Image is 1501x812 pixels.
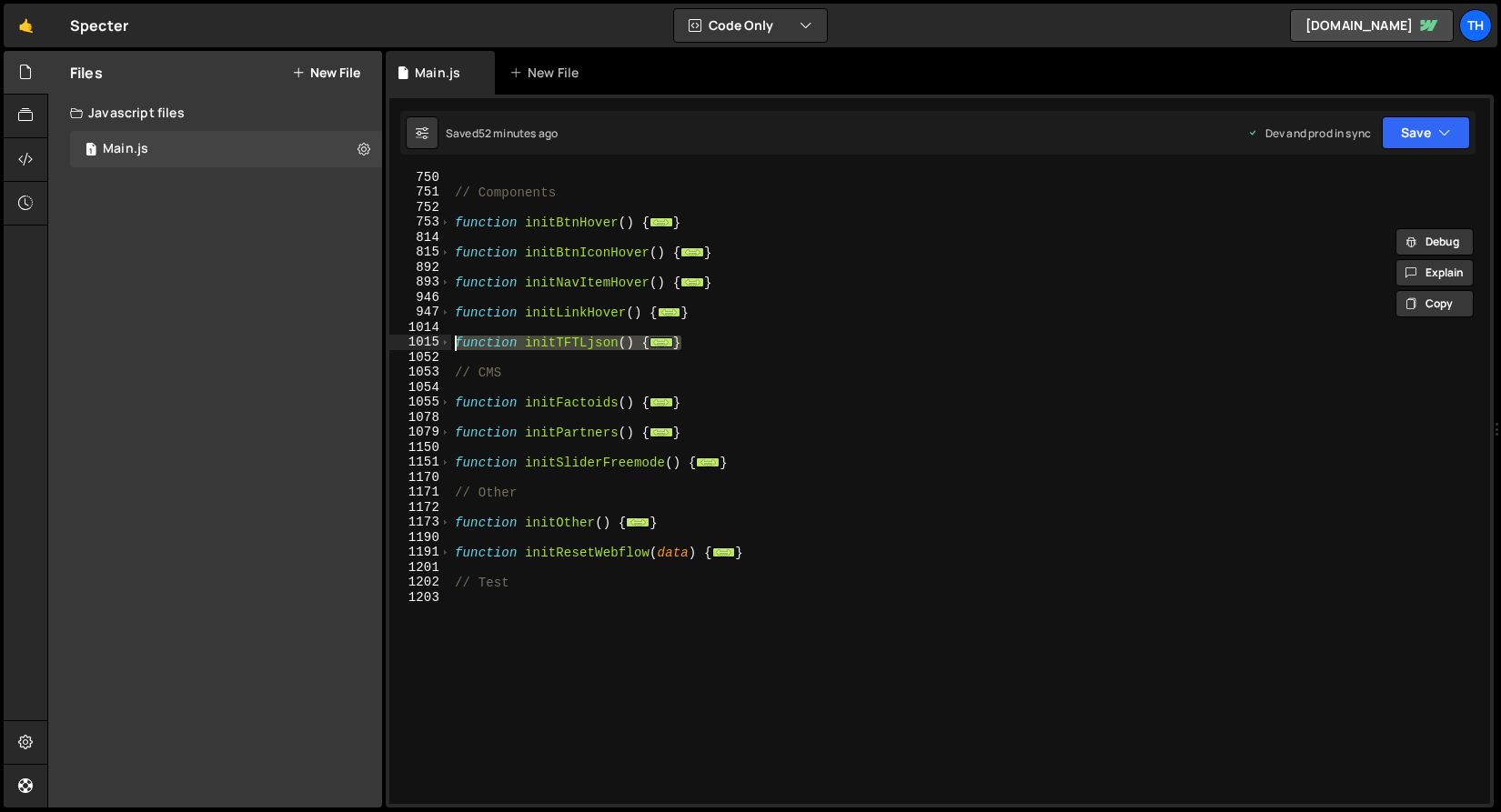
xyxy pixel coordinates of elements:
[86,144,96,158] span: 1
[389,500,451,516] div: 1172
[389,380,451,396] div: 1054
[389,395,451,410] div: 1055
[446,125,558,141] div: Saved
[389,590,451,606] div: 1203
[1247,125,1371,141] div: Dev and prod in sync
[389,440,451,456] div: 1150
[509,64,586,82] div: New File
[415,64,460,82] div: Main.js
[650,217,673,227] span: ...
[389,410,451,426] div: 1078
[389,170,451,185] div: 750
[103,141,148,157] div: Main.js
[1395,290,1474,317] button: Copy
[650,337,673,347] span: ...
[389,245,451,260] div: 815
[389,425,451,440] div: 1079
[389,470,451,486] div: 1170
[389,275,451,290] div: 893
[1395,259,1474,286] button: Explain
[1395,228,1474,256] button: Debug
[389,260,451,276] div: 892
[389,560,451,576] div: 1201
[712,547,736,557] span: ...
[389,455,451,470] div: 1151
[4,4,48,47] a: 🤙
[680,247,704,257] span: ...
[70,63,103,83] h2: Files
[70,131,382,167] div: 16840/46037.js
[389,545,451,560] div: 1191
[389,215,451,230] div: 753
[389,290,451,306] div: 946
[389,185,451,200] div: 751
[1459,9,1492,42] a: Th
[650,427,673,437] span: ...
[70,15,128,36] div: Specter
[389,530,451,546] div: 1190
[389,335,451,350] div: 1015
[479,125,558,141] div: 52 minutes ago
[389,320,451,336] div: 1014
[674,9,827,42] button: Code Only
[389,515,451,530] div: 1173
[389,200,451,216] div: 752
[389,230,451,246] div: 814
[1382,116,1470,149] button: Save
[48,95,382,131] div: Javascript files
[389,485,451,500] div: 1171
[1290,9,1454,42] a: [DOMAIN_NAME]
[680,277,704,287] span: ...
[389,365,451,380] div: 1053
[292,65,360,80] button: New File
[650,397,673,407] span: ...
[389,305,451,320] div: 947
[696,457,720,467] span: ...
[658,307,681,317] span: ...
[389,575,451,590] div: 1202
[389,350,451,366] div: 1052
[626,517,650,527] span: ...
